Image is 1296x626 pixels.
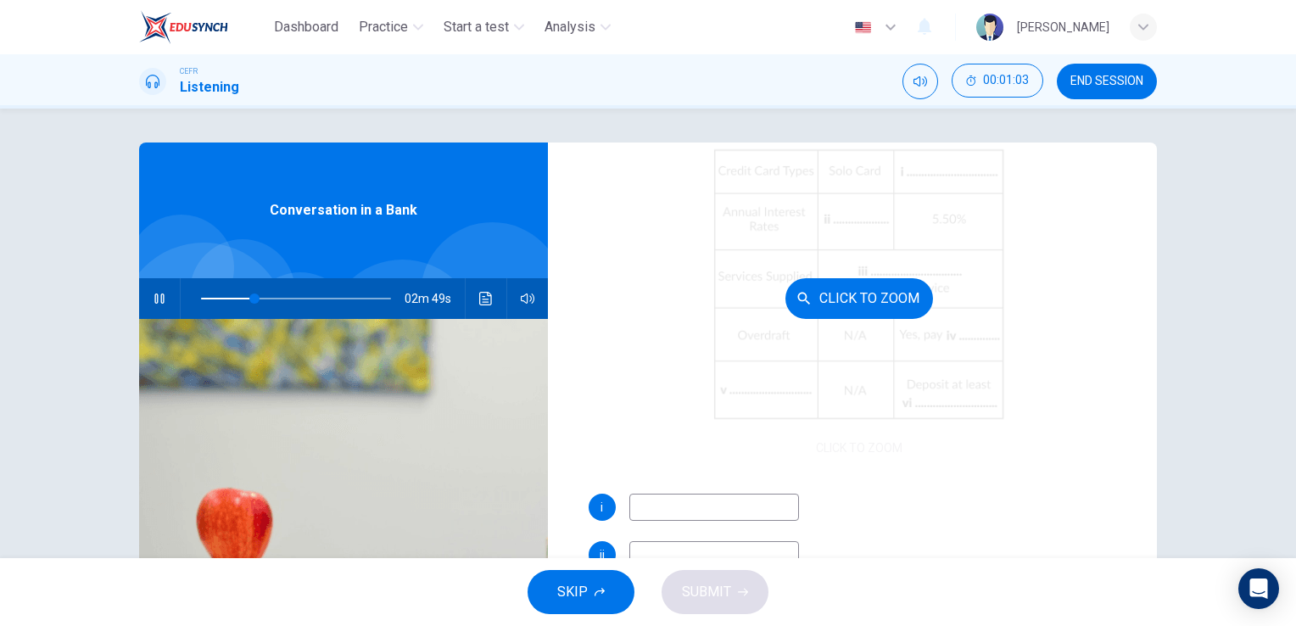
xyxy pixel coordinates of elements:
span: ii [600,549,605,561]
div: Open Intercom Messenger [1238,568,1279,609]
span: i [601,501,603,513]
span: 02m 49s [405,278,465,319]
img: en [852,21,874,34]
span: Conversation in a Bank [270,200,417,221]
span: CEFR [180,65,198,77]
div: [PERSON_NAME] [1017,17,1109,37]
span: Dashboard [274,17,338,37]
span: 00:01:03 [983,74,1029,87]
button: Practice [352,12,430,42]
button: Analysis [538,12,617,42]
button: END SESSION [1057,64,1157,99]
button: Click to Zoom [785,278,933,319]
a: EduSynch logo [139,10,267,44]
div: Mute [902,64,938,99]
h1: Listening [180,77,239,98]
span: END SESSION [1070,75,1143,88]
button: Start a test [437,12,531,42]
img: EduSynch logo [139,10,228,44]
button: Click to see the audio transcription [472,278,500,319]
div: Hide [952,64,1043,99]
img: Profile picture [976,14,1003,41]
span: SKIP [557,580,588,604]
button: SKIP [528,570,634,614]
button: Dashboard [267,12,345,42]
button: 00:01:03 [952,64,1043,98]
span: Practice [359,17,408,37]
span: Analysis [545,17,595,37]
span: Start a test [444,17,509,37]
